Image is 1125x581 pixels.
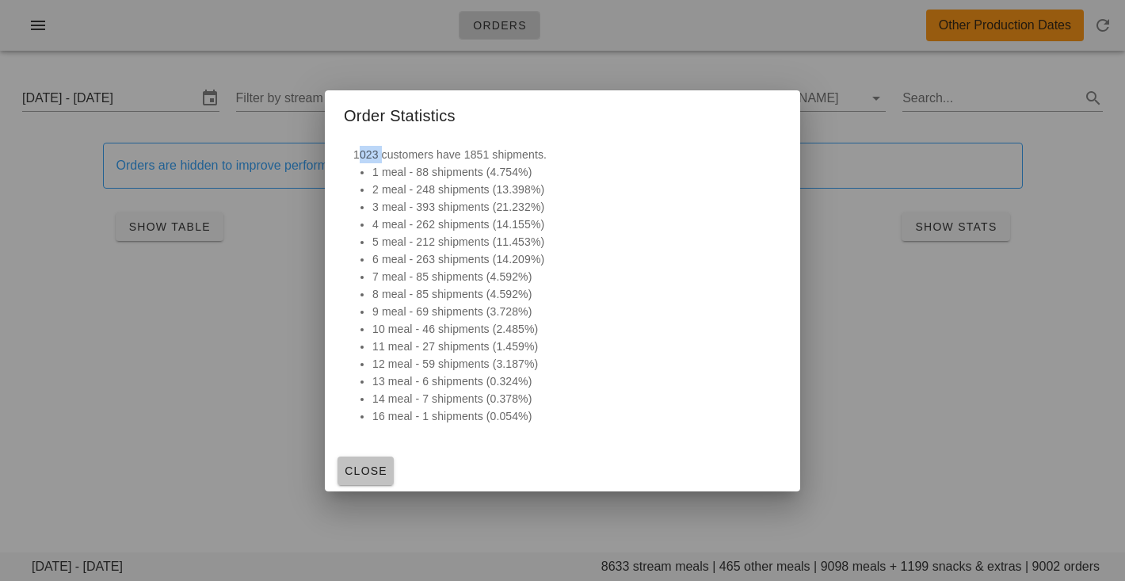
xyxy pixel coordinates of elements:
[372,268,772,285] li: 7 meal - 85 shipments (4.592%)
[344,136,781,434] div: 1023 customers have 1851 shipments.
[337,457,394,485] button: Close
[344,464,387,477] span: Close
[372,163,772,181] li: 1 meal - 88 shipments (4.754%)
[372,285,772,303] li: 8 meal - 85 shipments (4.592%)
[372,233,772,250] li: 5 meal - 212 shipments (11.453%)
[372,338,772,355] li: 11 meal - 27 shipments (1.459%)
[372,198,772,216] li: 3 meal - 393 shipments (21.232%)
[372,320,772,338] li: 10 meal - 46 shipments (2.485%)
[372,250,772,268] li: 6 meal - 263 shipments (14.209%)
[372,355,772,373] li: 12 meal - 59 shipments (3.187%)
[372,407,772,425] li: 16 meal - 1 shipments (0.054%)
[372,303,772,320] li: 9 meal - 69 shipments (3.728%)
[372,181,772,198] li: 2 meal - 248 shipments (13.398%)
[372,390,772,407] li: 14 meal - 7 shipments (0.378%)
[372,373,772,390] li: 13 meal - 6 shipments (0.324%)
[325,90,800,136] div: Order Statistics
[372,216,772,233] li: 4 meal - 262 shipments (14.155%)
